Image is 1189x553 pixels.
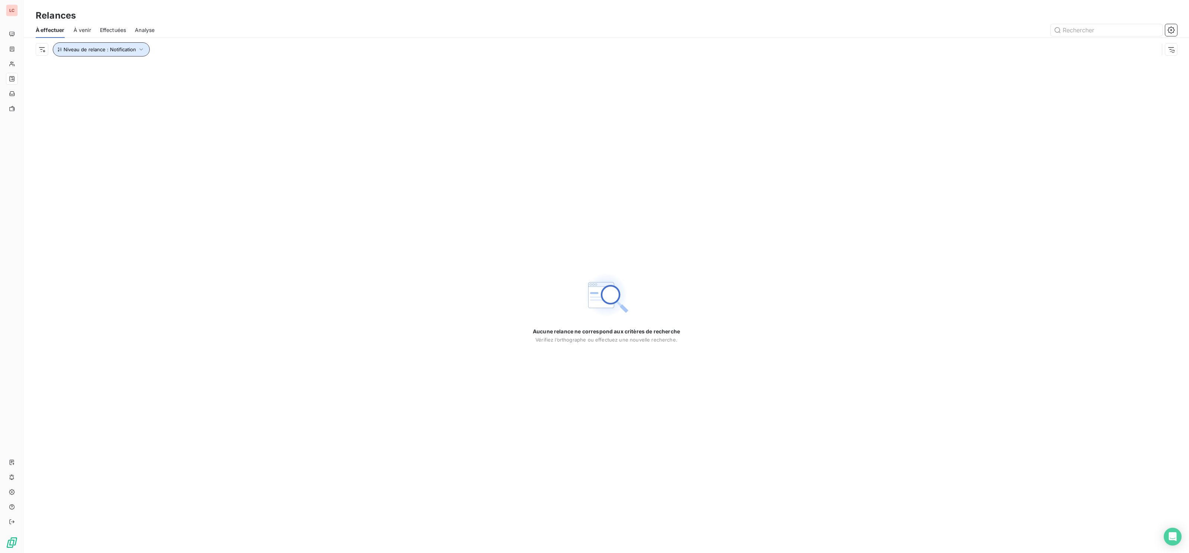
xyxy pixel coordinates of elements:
button: Niveau de relance : Notification [53,42,150,56]
span: À effectuer [36,26,65,34]
span: Analyse [135,26,155,34]
img: Logo LeanPay [6,537,18,549]
div: LC [6,4,18,16]
span: Aucune relance ne correspond aux critères de recherche [533,328,680,335]
span: À venir [74,26,91,34]
span: Niveau de relance : Notification [64,46,136,52]
span: Effectuées [100,26,126,34]
div: Open Intercom Messenger [1164,528,1182,546]
img: Empty state [583,271,630,319]
input: Rechercher [1051,24,1162,36]
h3: Relances [36,9,76,22]
span: Vérifiez l’orthographe ou effectuez une nouvelle recherche. [535,337,677,343]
